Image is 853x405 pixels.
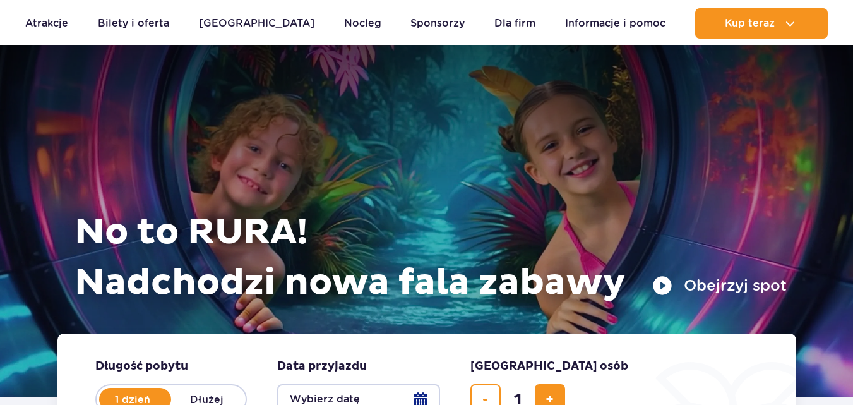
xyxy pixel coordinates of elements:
[695,8,828,39] button: Kup teraz
[494,8,535,39] a: Dla firm
[277,359,367,374] span: Data przyjazdu
[470,359,628,374] span: [GEOGRAPHIC_DATA] osób
[95,359,188,374] span: Długość pobytu
[725,18,775,29] span: Kup teraz
[410,8,465,39] a: Sponsorzy
[565,8,665,39] a: Informacje i pomoc
[652,275,787,296] button: Obejrzyj spot
[199,8,314,39] a: [GEOGRAPHIC_DATA]
[344,8,381,39] a: Nocleg
[98,8,169,39] a: Bilety i oferta
[25,8,68,39] a: Atrakcje
[75,207,787,308] h1: No to RURA! Nadchodzi nowa fala zabawy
